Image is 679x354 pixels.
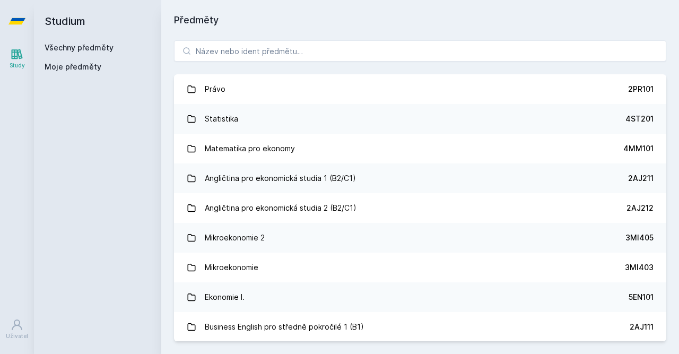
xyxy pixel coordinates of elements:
a: Angličtina pro ekonomická studia 2 (B2/C1) 2AJ212 [174,193,666,223]
div: Angličtina pro ekonomická studia 2 (B2/C1) [205,197,356,219]
div: 3MI403 [625,262,654,273]
div: Ekonomie I. [205,287,245,308]
div: Uživatel [6,332,28,340]
div: 4ST201 [625,114,654,124]
div: Mikroekonomie 2 [205,227,265,248]
div: 2AJ211 [628,173,654,184]
a: Matematika pro ekonomy 4MM101 [174,134,666,163]
div: 3MI405 [625,232,654,243]
a: Mikroekonomie 2 3MI405 [174,223,666,253]
a: Všechny předměty [45,43,114,52]
a: Právo 2PR101 [174,74,666,104]
div: 2PR101 [628,84,654,94]
a: Business English pro středně pokročilé 1 (B1) 2AJ111 [174,312,666,342]
a: Study [2,42,32,75]
a: Ekonomie I. 5EN101 [174,282,666,312]
a: Angličtina pro ekonomická studia 1 (B2/C1) 2AJ211 [174,163,666,193]
h1: Předměty [174,13,666,28]
div: 4MM101 [623,143,654,154]
div: 2AJ212 [626,203,654,213]
div: Mikroekonomie [205,257,258,278]
span: Moje předměty [45,62,101,72]
div: Business English pro středně pokročilé 1 (B1) [205,316,364,338]
input: Název nebo ident předmětu… [174,40,666,62]
div: 2AJ111 [630,322,654,332]
a: Mikroekonomie 3MI403 [174,253,666,282]
a: Uživatel [2,313,32,346]
div: Angličtina pro ekonomická studia 1 (B2/C1) [205,168,356,189]
a: Statistika 4ST201 [174,104,666,134]
div: Právo [205,79,225,100]
div: 5EN101 [629,292,654,303]
div: Study [10,62,25,70]
div: Statistika [205,108,238,129]
div: Matematika pro ekonomy [205,138,295,159]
